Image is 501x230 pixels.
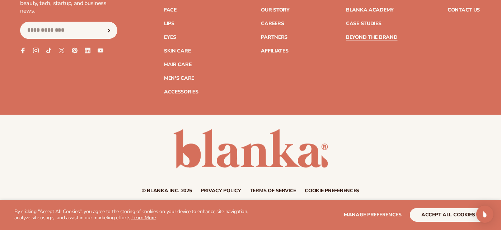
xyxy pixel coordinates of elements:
a: Learn More [131,214,156,221]
div: Open Intercom Messenger [476,206,493,223]
span: Manage preferences [344,211,402,218]
button: accept all cookies [410,208,487,222]
button: Subscribe [101,22,117,39]
a: Skin Care [164,49,191,54]
a: Eyes [164,35,176,40]
a: Blanka Academy [346,8,394,13]
a: Case Studies [346,21,381,26]
a: Partners [261,35,287,40]
small: © Blanka Inc. 2025 [142,187,192,194]
a: Terms of service [250,188,296,193]
a: Beyond the brand [346,35,398,40]
a: Cookie preferences [305,188,359,193]
a: Affiliates [261,49,288,54]
a: Our Story [261,8,289,13]
a: Privacy policy [201,188,241,193]
a: Hair Care [164,62,191,67]
p: By clicking "Accept All Cookies", you agree to the storing of cookies on your device to enhance s... [14,209,255,221]
a: Lips [164,21,174,26]
a: Contact Us [448,8,480,13]
a: Face [164,8,177,13]
a: Careers [261,21,284,26]
a: Accessories [164,89,198,95]
a: Men's Care [164,76,194,81]
button: Manage preferences [344,208,402,222]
